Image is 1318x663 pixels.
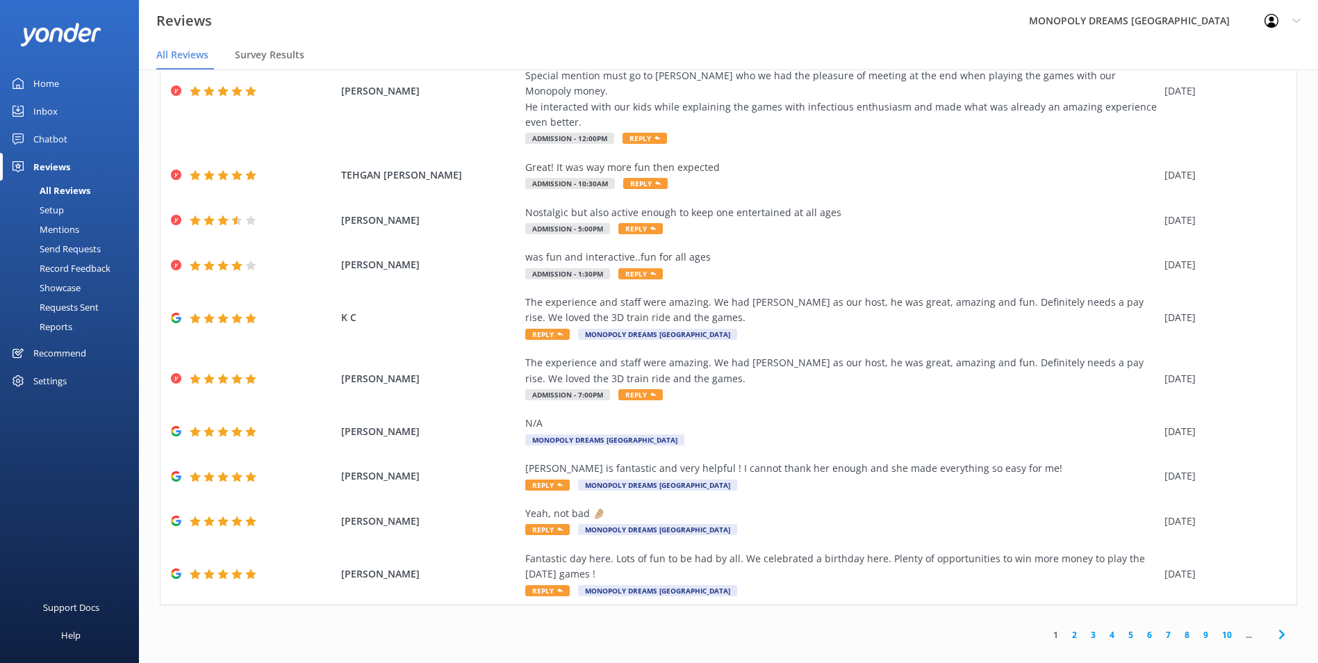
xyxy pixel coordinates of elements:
div: Showcase [8,278,81,297]
div: Record Feedback [8,259,110,278]
span: Survey Results [235,48,304,62]
a: All Reviews [8,181,139,200]
span: Reply [623,178,668,189]
a: Setup [8,200,139,220]
div: was fun and interactive..fun for all ages [525,249,1158,265]
span: K C [341,310,518,325]
span: [PERSON_NAME] [341,468,518,484]
span: [PERSON_NAME] [341,213,518,228]
a: Showcase [8,278,139,297]
a: Record Feedback [8,259,139,278]
div: Yeah, not bad 🤌🏼 [525,506,1158,521]
div: All Reviews [8,181,90,200]
span: Reply [525,480,570,491]
a: 5 [1121,628,1140,641]
div: Help [61,621,81,649]
div: Chatbot [33,125,67,153]
div: Fantastic day here. Lots of fun to be had by all. We celebrated a birthday here. Plenty of opport... [525,551,1158,582]
div: [DATE] [1164,167,1279,183]
div: [DATE] [1164,566,1279,582]
span: [PERSON_NAME] [341,83,518,99]
span: MONOPOLY DREAMS [GEOGRAPHIC_DATA] [525,434,684,445]
a: 4 [1103,628,1121,641]
div: [DATE] [1164,213,1279,228]
div: Mentions [8,220,79,239]
div: [DATE] [1164,257,1279,272]
a: 3 [1084,628,1103,641]
div: Nostalgic but also active enough to keep one entertained at all ages [525,205,1158,220]
div: [DATE] [1164,310,1279,325]
h3: Reviews [156,10,212,32]
span: TEHGAN [PERSON_NAME] [341,167,518,183]
a: 10 [1215,628,1239,641]
span: [PERSON_NAME] [341,514,518,529]
div: Recommend [33,339,86,367]
span: Reply [525,585,570,596]
div: [DATE] [1164,371,1279,386]
span: Reply [623,133,667,144]
img: yonder-white-logo.png [21,23,101,46]
span: Reply [618,223,663,234]
a: 2 [1065,628,1084,641]
span: Reply [618,389,663,400]
div: [DATE] [1164,514,1279,529]
div: Settings [33,367,67,395]
span: MONOPOLY DREAMS [GEOGRAPHIC_DATA] [578,585,737,596]
span: Admission - 10:30am [525,178,615,189]
div: Requests Sent [8,297,99,317]
span: All Reviews [156,48,208,62]
span: [PERSON_NAME] [341,566,518,582]
span: Admission - 1:30pm [525,268,610,279]
a: 7 [1159,628,1178,641]
div: Great! It was way more fun then expected [525,160,1158,175]
a: 1 [1046,628,1065,641]
a: 9 [1196,628,1215,641]
a: Requests Sent [8,297,139,317]
div: Our monopoly dreams experience was fantastic. From the concept to the amazing staff, the whole ex... [525,37,1158,130]
span: Reply [525,329,570,340]
div: [DATE] [1164,83,1279,99]
div: Send Requests [8,239,101,259]
span: Admission - 7:00pm [525,389,610,400]
div: N/A [525,416,1158,431]
div: Setup [8,200,64,220]
div: Reviews [33,153,70,181]
a: Send Requests [8,239,139,259]
a: 8 [1178,628,1196,641]
span: Admission - 5:00pm [525,223,610,234]
span: Admission - 12:00pm [525,133,614,144]
div: The experience and staff were amazing. We had [PERSON_NAME] as our host, he was great, amazing an... [525,355,1158,386]
span: [PERSON_NAME] [341,371,518,386]
span: Reply [618,268,663,279]
div: Inbox [33,97,58,125]
div: The experience and staff were amazing. We had [PERSON_NAME] as our host, he was great, amazing an... [525,295,1158,326]
span: ... [1239,628,1259,641]
div: [DATE] [1164,468,1279,484]
span: Reply [525,524,570,535]
span: MONOPOLY DREAMS [GEOGRAPHIC_DATA] [578,329,737,340]
div: [DATE] [1164,424,1279,439]
a: Mentions [8,220,139,239]
a: Reports [8,317,139,336]
span: [PERSON_NAME] [341,424,518,439]
span: MONOPOLY DREAMS [GEOGRAPHIC_DATA] [578,524,737,535]
span: [PERSON_NAME] [341,257,518,272]
div: Home [33,69,59,97]
div: Reports [8,317,72,336]
div: [PERSON_NAME] is fantastic and very helpful ! I cannot thank her enough and she made everything s... [525,461,1158,476]
div: Support Docs [43,594,99,621]
span: MONOPOLY DREAMS [GEOGRAPHIC_DATA] [578,480,737,491]
a: 6 [1140,628,1159,641]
